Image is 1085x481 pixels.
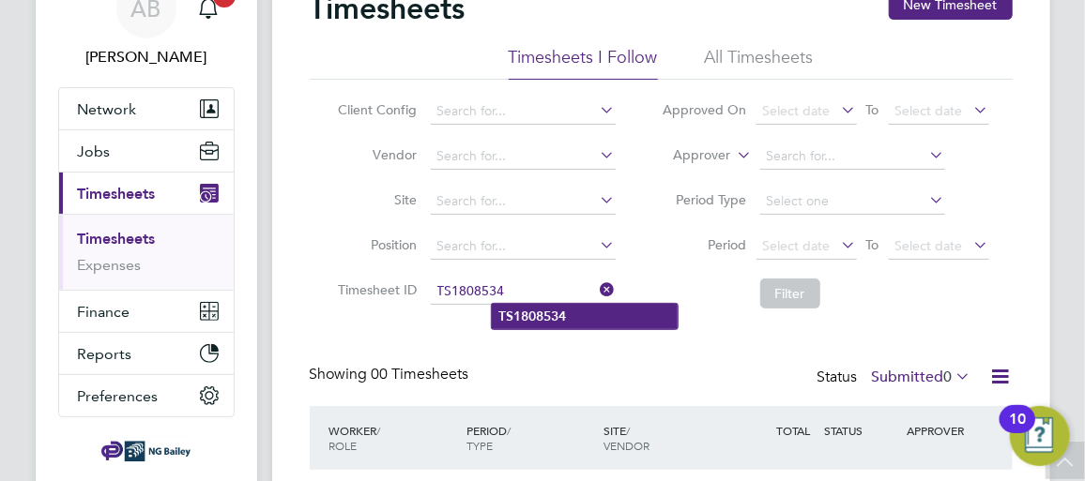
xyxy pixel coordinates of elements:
[377,423,381,438] span: /
[663,191,747,208] label: Period Type
[333,236,418,253] label: Position
[944,368,953,386] span: 0
[462,413,600,462] div: PERIOD
[333,281,418,298] label: Timesheet ID
[78,143,111,160] span: Jobs
[902,413,985,447] div: APPROVER
[78,387,159,405] span: Preferences
[78,303,130,321] span: Finance
[310,365,473,384] div: Showing
[861,233,885,257] span: To
[507,423,511,438] span: /
[627,423,631,438] span: /
[776,423,810,438] span: TOTAL
[78,256,142,274] a: Expenses
[895,237,963,254] span: Select date
[78,185,156,203] span: Timesheets
[509,46,658,80] li: Timesheets I Follow
[466,438,493,453] span: TYPE
[431,188,616,215] input: Search for...
[78,345,132,363] span: Reports
[872,368,971,386] label: Submitted
[861,98,885,122] span: To
[663,236,747,253] label: Period
[101,436,190,466] img: ngbailey-logo-retina.png
[59,333,234,374] button: Reports
[647,146,731,165] label: Approver
[59,130,234,172] button: Jobs
[333,101,418,118] label: Client Config
[59,173,234,214] button: Timesheets
[372,365,469,383] span: 00 Timesheets
[499,308,567,324] b: TS1808534
[78,230,156,248] a: Timesheets
[431,278,616,305] input: Search for...
[663,101,747,118] label: Approved On
[333,146,418,163] label: Vendor
[600,413,738,462] div: SITE
[333,191,418,208] label: Site
[431,233,616,260] input: Search for...
[59,291,234,332] button: Finance
[59,214,234,290] div: Timesheets
[705,46,814,80] li: All Timesheets
[604,438,650,453] span: VENDOR
[59,88,234,129] button: Network
[58,46,235,68] span: Andy Barwise
[431,98,616,125] input: Search for...
[325,413,463,462] div: WORKER
[58,436,235,466] a: Go to home page
[818,365,975,391] div: Status
[431,143,616,170] input: Search for...
[78,100,137,118] span: Network
[760,188,945,215] input: Select one
[819,413,902,447] div: STATUS
[763,102,831,119] span: Select date
[760,143,945,170] input: Search for...
[1010,406,1070,466] button: Open Resource Center, 10 new notifications
[895,102,963,119] span: Select date
[760,278,820,308] button: Filter
[329,438,358,453] span: ROLE
[763,237,831,254] span: Select date
[1009,419,1026,443] div: 10
[59,375,234,416] button: Preferences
